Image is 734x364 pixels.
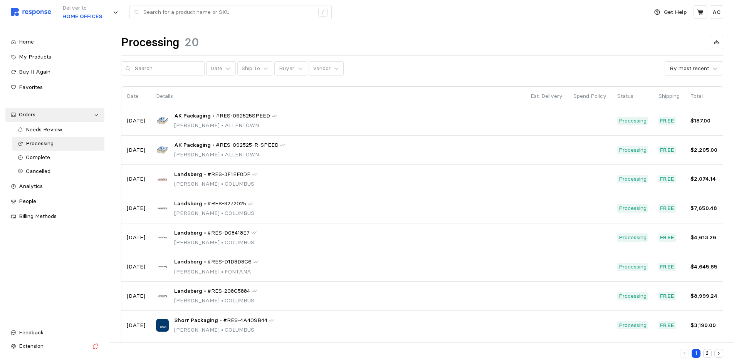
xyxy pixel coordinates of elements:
[156,144,169,156] img: AK Packaging
[174,297,257,305] p: [PERSON_NAME] COLUMBUS
[174,151,286,159] p: [PERSON_NAME] ALLENTOWN
[12,164,104,178] a: Cancelled
[19,198,36,205] span: People
[127,117,145,125] p: [DATE]
[12,137,104,151] a: Processing
[127,292,145,300] p: [DATE]
[237,61,273,76] button: Ship To
[127,175,145,183] p: [DATE]
[690,117,717,125] p: $187.00
[5,108,104,122] a: Orders
[5,35,104,49] a: Home
[5,81,104,94] a: Favorites
[174,316,218,325] span: Shorr Packaging
[242,64,260,73] p: Ship To
[220,297,225,304] span: •
[5,339,104,353] button: Extension
[174,170,202,179] span: Landsberg
[174,121,277,130] p: [PERSON_NAME] ALLENTOWN
[220,180,225,187] span: •
[204,200,206,208] p: •
[220,326,225,333] span: •
[660,292,675,300] p: Free
[19,84,43,91] span: Favorites
[5,326,104,340] button: Feedback
[156,92,520,101] p: Details
[660,146,675,154] p: Free
[174,200,202,208] span: Landsberg
[619,175,647,183] p: Processing
[156,202,169,215] img: Landsberg
[19,213,57,220] span: Billing Methods
[204,170,206,179] p: •
[207,170,250,179] span: #RES-3F1EF8DF
[156,173,169,186] img: Landsberg
[690,204,717,213] p: $7,650.48
[5,210,104,223] a: Billing Methods
[156,260,169,273] img: Landsberg
[692,349,700,358] button: 1
[690,175,717,183] p: $2,074.14
[204,287,206,295] p: •
[670,64,709,72] div: By most recent
[127,263,145,271] p: [DATE]
[220,151,225,158] span: •
[19,111,91,119] div: Orders
[531,92,563,101] p: Est. Delivery
[279,64,294,73] p: Buyer
[174,112,211,120] span: AK Packaging
[121,35,179,50] h1: Processing
[174,209,254,218] p: [PERSON_NAME] COLUMBUS
[690,146,717,154] p: $2,205.00
[19,329,44,336] span: Feedback
[619,321,647,330] p: Processing
[127,146,145,154] p: [DATE]
[660,204,675,213] p: Free
[26,126,62,133] span: Needs Review
[212,141,215,149] p: •
[223,316,267,325] span: #RES-4A409B44
[19,38,34,45] span: Home
[19,342,44,349] span: Extension
[619,204,647,213] p: Processing
[220,239,225,246] span: •
[617,92,648,101] p: Status
[660,263,675,271] p: Free
[309,61,344,76] button: Vendor
[220,210,225,216] span: •
[135,62,200,75] input: Search
[156,114,169,127] img: AK Packaging
[274,61,307,76] button: Buyer
[712,8,721,17] p: AC
[5,195,104,208] a: People
[5,179,104,193] a: Analytics
[143,5,314,19] input: Search for a product name or SKU
[703,349,712,358] button: 2
[26,140,54,147] span: Processing
[174,180,257,188] p: [PERSON_NAME] COLUMBUS
[207,229,250,237] span: #RES-D08418E7
[204,258,206,266] p: •
[127,233,145,242] p: [DATE]
[573,92,606,101] p: Spend Policy
[11,8,51,16] img: svg%3e
[220,316,222,325] p: •
[619,292,647,300] p: Processing
[156,319,169,332] img: Shorr Packaging
[216,112,270,120] span: #RES-092525SPEED
[174,141,211,149] span: AK Packaging
[5,50,104,64] a: My Products
[619,233,647,242] p: Processing
[12,123,104,137] a: Needs Review
[127,92,145,101] p: Date
[207,200,246,208] span: #RES-8272025
[619,117,647,125] p: Processing
[216,141,279,149] span: #RES-092525-R-SPEED
[174,268,259,276] p: [PERSON_NAME] FONTANA
[710,5,723,19] button: AC
[156,290,169,302] img: Landsberg
[690,92,717,101] p: Total
[207,258,252,266] span: #RES-D1D8D8C6
[19,53,51,60] span: My Products
[690,233,717,242] p: $4,613.26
